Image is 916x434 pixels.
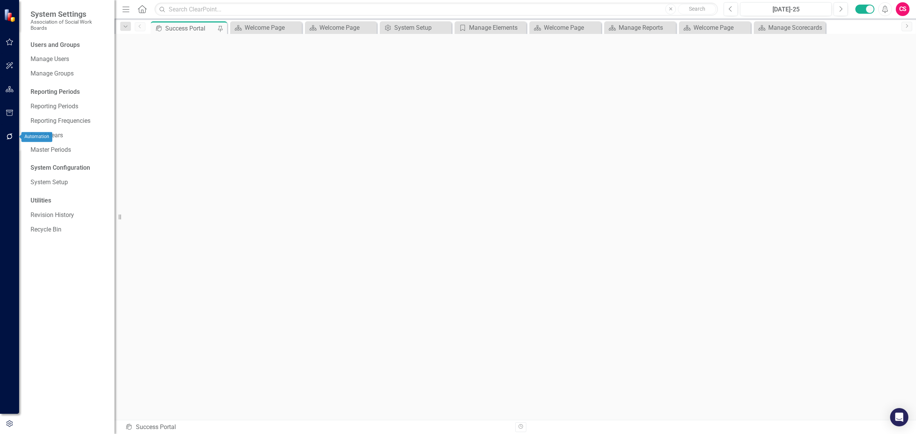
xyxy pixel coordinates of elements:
a: Fiscal Years [31,131,107,140]
span: Search [689,6,705,12]
div: Manage Scorecards [768,23,824,32]
div: Reporting Periods [31,88,107,96]
a: Welcome Page [232,23,300,32]
img: ClearPoint Strategy [3,8,18,22]
a: System Setup [382,23,450,32]
a: Revision History [31,211,107,220]
div: Welcome Page [544,23,599,32]
div: Automation [21,132,52,142]
a: Manage Elements [456,23,524,32]
div: Utilities [31,196,107,205]
input: Search ClearPoint... [155,3,718,16]
a: Reporting Frequencies [31,117,107,125]
div: Users and Groups [31,41,107,50]
div: Success Portal [125,423,510,432]
div: System Setup [394,23,450,32]
a: Welcome Page [307,23,375,32]
small: Association of Social Work Boards [31,19,107,31]
a: Master Periods [31,146,107,154]
button: [DATE]-25 [740,2,832,16]
div: [DATE]-25 [743,5,829,14]
a: System Setup [31,178,107,187]
button: Search [678,4,716,14]
div: Success Portal [165,24,216,33]
button: CS [896,2,910,16]
div: Welcome Page [245,23,300,32]
a: Manage Users [31,55,107,64]
div: System Configuration [31,164,107,172]
a: Manage Scorecards [756,23,824,32]
div: Manage Elements [469,23,524,32]
a: Welcome Page [681,23,749,32]
a: Reporting Periods [31,102,107,111]
div: Welcome Page [319,23,375,32]
a: Recycle Bin [31,225,107,234]
a: Manage Reports [606,23,674,32]
div: Welcome Page [693,23,749,32]
iframe: Success Portal [114,34,916,420]
a: Welcome Page [531,23,599,32]
div: Manage Reports [619,23,674,32]
span: System Settings [31,10,107,19]
div: Open Intercom Messenger [890,408,908,426]
a: Manage Groups [31,69,107,78]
